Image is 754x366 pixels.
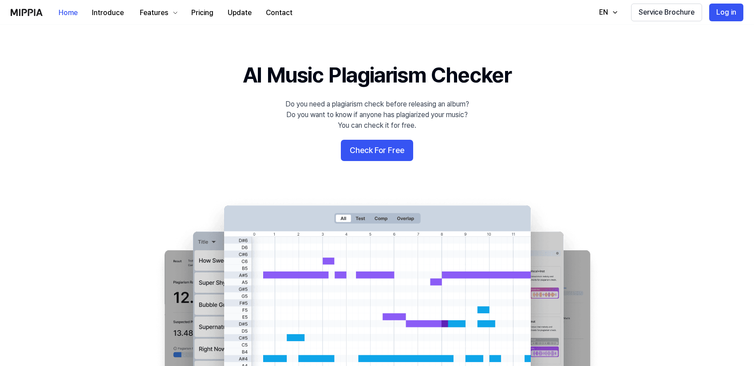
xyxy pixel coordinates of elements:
div: EN [597,7,610,18]
button: Service Brochure [631,4,702,21]
div: Do you need a plagiarism check before releasing an album? Do you want to know if anyone has plagi... [285,99,469,131]
img: logo [11,9,43,16]
button: Features [131,4,184,22]
button: Home [51,4,85,22]
button: Check For Free [341,140,413,161]
button: Introduce [85,4,131,22]
a: Home [51,0,85,25]
h1: AI Music Plagiarism Checker [243,60,511,90]
div: Features [138,8,170,18]
button: EN [590,4,624,21]
button: Contact [259,4,300,22]
a: Update [221,0,259,25]
button: Log in [709,4,743,21]
button: Update [221,4,259,22]
button: Pricing [184,4,221,22]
